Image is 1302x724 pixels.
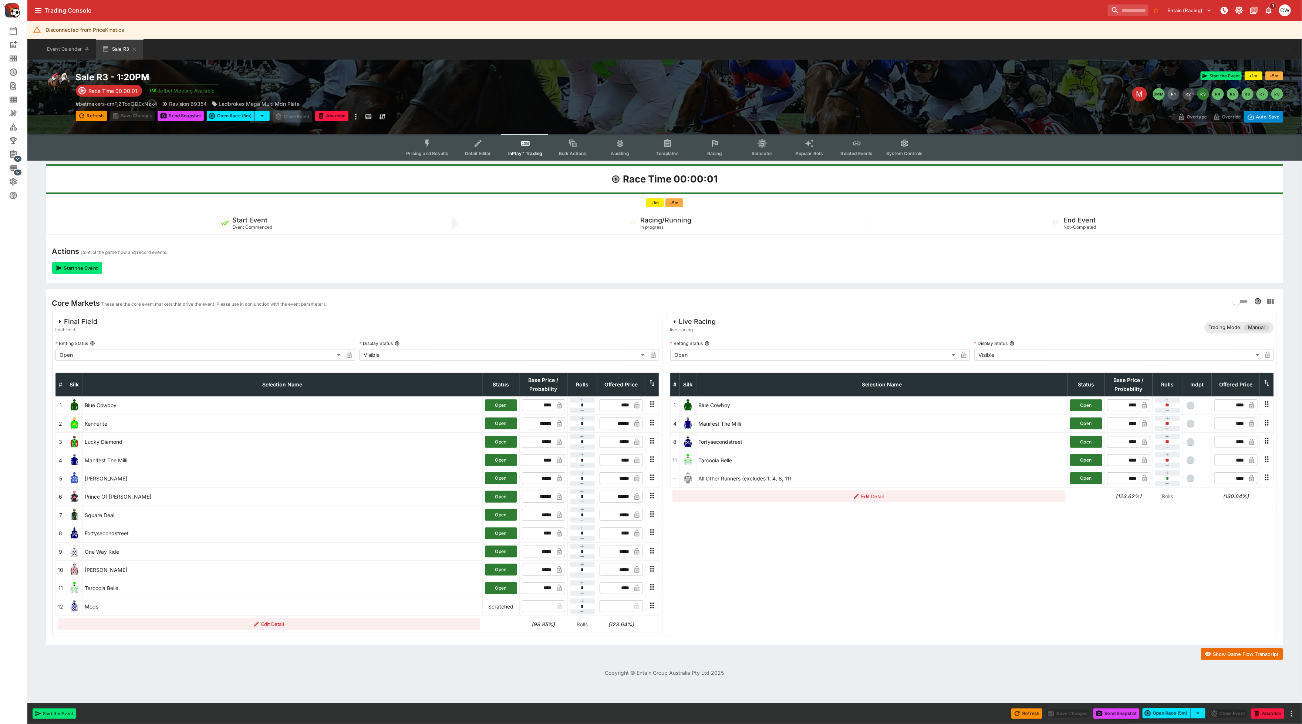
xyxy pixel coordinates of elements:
th: Rolls [1153,373,1182,396]
div: Visible [974,349,1262,361]
h4: Core Markets [52,298,100,308]
td: Tarcoola Belle [696,451,1067,469]
button: Open [485,546,517,557]
div: Futures [9,68,30,77]
h4: Actions [52,247,80,256]
img: runner 3 [68,436,80,448]
button: Send Snapshot [158,111,204,121]
button: Event Calendar [43,39,94,60]
td: 6 [55,487,66,506]
div: Infrastructure [9,164,30,172]
td: - [670,469,679,487]
p: Betting Status [670,340,703,346]
div: Categories [9,123,30,131]
div: Meetings [9,54,30,63]
button: Select Tenant [1163,4,1216,16]
img: runner 2 [68,418,80,429]
th: Offered Price [597,373,645,396]
span: Mark an event as closed and abandoned. [315,112,348,119]
span: live-racing [670,326,716,333]
td: Prince Of [PERSON_NAME] [82,487,482,506]
button: Display Status [395,341,400,346]
th: Silk [679,373,696,396]
td: One Way Ride [82,542,482,560]
div: System Settings [9,177,30,186]
button: select merge strategy [1191,708,1205,718]
button: Open [485,418,517,429]
p: Ladbrokes Mega Multi Mdn Plate [219,100,300,108]
button: R2 [1183,88,1194,100]
button: Jetbet Meeting Available [145,84,220,97]
button: R6 [1242,88,1254,100]
img: runner 5 [68,472,80,484]
div: Trading Console [45,7,1105,14]
div: Disconnected from PriceKinetics [45,23,124,37]
button: Open [485,582,517,594]
span: Manual [1244,324,1269,331]
td: 11 [670,451,679,469]
td: 4 [670,415,679,433]
div: Template Search [9,95,30,104]
p: Copyright © Entain Group Australia Pty Ltd 2025 [27,669,1302,677]
th: Status [482,373,519,396]
button: Abandon [1251,708,1284,719]
button: Open Race (5m) [1143,708,1191,718]
button: Open [485,472,517,484]
span: Related Events [841,151,873,156]
button: SMM [1153,88,1165,100]
span: Templates [656,151,679,156]
button: +1m [1245,71,1262,80]
span: Racing [707,151,722,156]
button: Refresh [1011,708,1042,719]
td: Square Deal [82,506,482,524]
div: split button [1143,708,1205,718]
td: 12 [55,597,66,615]
td: 8 [55,524,66,542]
div: Ladbrokes Mega Multi Mdn Plate [212,100,300,108]
button: Refresh [76,111,107,121]
th: Silk [66,373,82,396]
button: Open [485,399,517,411]
p: Revision 69354 [169,100,207,108]
button: more [1287,709,1296,718]
img: PriceKinetics Logo [2,1,20,19]
button: R3 [1197,88,1209,100]
nav: pagination navigation [1153,88,1283,100]
td: 10 [55,561,66,579]
img: runner 6 [68,491,80,503]
button: Betting Status [90,341,95,346]
button: Edit Detail [58,618,480,630]
img: runner 11 [68,582,80,594]
span: InPlay™ Trading [508,151,542,156]
img: runner 11 [682,454,694,466]
button: Open [485,436,517,448]
th: # [55,373,66,396]
button: Open [1070,399,1102,411]
button: Christopher Winter [1277,2,1293,19]
p: Rolls [570,620,595,628]
td: Lucky Diamond [82,433,482,451]
button: Documentation [1247,4,1261,17]
span: Event Commenced [232,224,272,230]
button: R4 [1212,88,1224,100]
td: Blue Cowboy [82,396,482,414]
span: Detail Editor [465,151,491,156]
button: Betting Status [705,341,710,346]
img: runner 1 [682,399,694,411]
span: Simulator [752,151,772,156]
div: Christopher Winter [1279,4,1291,16]
img: runner 10 [68,564,80,576]
button: R8 [1271,88,1283,100]
p: Control the game flow and record events. [81,249,168,256]
th: Independent [1182,373,1212,396]
td: Manifest The Milli [82,451,482,469]
td: 5 [55,469,66,487]
button: Open [1070,418,1102,429]
td: Tarcoola Belle [82,579,482,597]
p: Trading Mode: [1209,324,1242,331]
span: System Controls [886,151,922,156]
div: Final Field [55,317,98,326]
button: No Bookmarks [1150,4,1162,16]
button: Display Status [1009,341,1015,346]
div: New Event [9,40,30,49]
